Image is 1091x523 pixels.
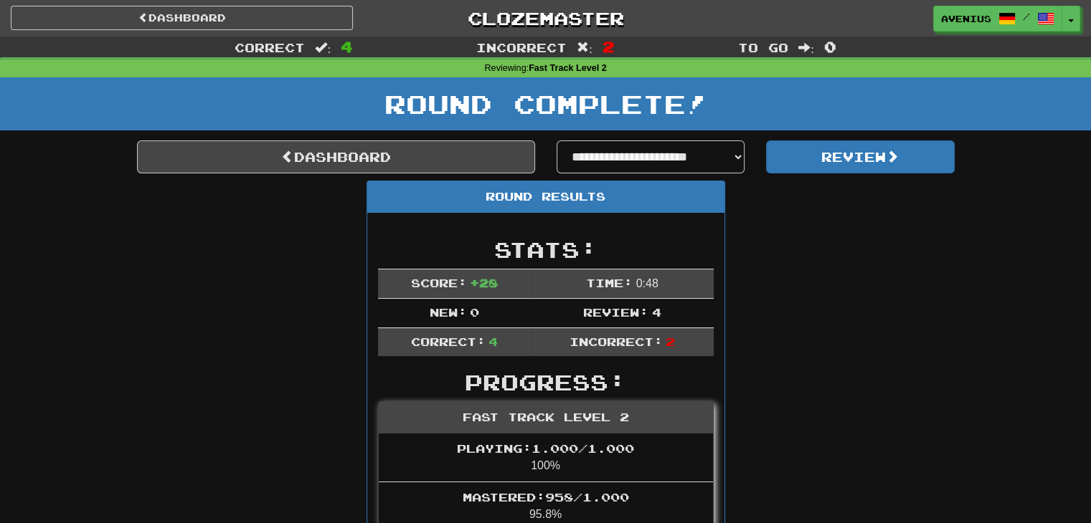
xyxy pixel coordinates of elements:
[411,276,467,289] span: Score:
[378,238,714,261] h2: Stats:
[577,42,592,54] span: :
[636,277,658,289] span: 0 : 48
[11,6,353,30] a: Dashboard
[379,433,713,482] li: 100%
[798,42,814,54] span: :
[5,90,1086,118] h1: Round Complete!
[379,402,713,433] div: Fast Track Level 2
[1023,11,1030,21] span: /
[529,63,607,73] strong: Fast Track Level 2
[457,441,634,455] span: Playing: 1.000 / 1.000
[488,335,498,348] span: 4
[933,6,1062,32] a: Avenius /
[766,140,955,173] button: Review
[315,42,331,54] span: :
[341,38,353,55] span: 4
[374,6,717,31] a: Clozemaster
[586,276,633,289] span: Time:
[430,305,467,319] span: New:
[941,12,991,25] span: Avenius
[583,305,648,319] span: Review:
[378,370,714,394] h2: Progress:
[666,335,675,348] span: 2
[470,276,498,289] span: + 28
[470,305,479,319] span: 0
[824,38,836,55] span: 0
[137,140,535,173] a: Dashboard
[411,335,486,348] span: Correct:
[367,181,724,213] div: Round Results
[476,40,567,54] span: Incorrect
[603,38,615,55] span: 2
[738,40,788,54] span: To go
[235,40,305,54] span: Correct
[652,305,661,319] span: 4
[463,490,629,504] span: Mastered: 958 / 1.000
[570,335,663,348] span: Incorrect:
